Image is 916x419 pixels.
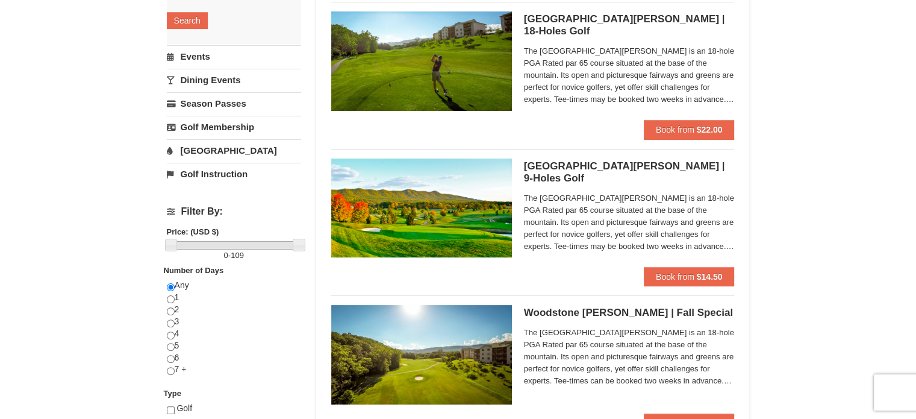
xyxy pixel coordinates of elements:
[167,116,301,138] a: Golf Membership
[524,13,735,37] h5: [GEOGRAPHIC_DATA][PERSON_NAME] | 18-Holes Golf
[697,125,723,134] strong: $22.00
[167,69,301,91] a: Dining Events
[656,125,694,134] span: Book from
[167,206,301,217] h4: Filter By:
[644,120,735,139] button: Book from $22.00
[331,159,512,257] img: 6619859-87-49ad91d4.jpg
[644,267,735,286] button: Book from $14.50
[231,251,244,260] span: 109
[164,266,224,275] strong: Number of Days
[167,12,208,29] button: Search
[224,251,228,260] span: 0
[167,163,301,185] a: Golf Instruction
[167,92,301,115] a: Season Passes
[164,389,181,398] strong: Type
[167,45,301,68] a: Events
[524,307,735,319] h5: Woodstone [PERSON_NAME] | Fall Special
[176,403,192,413] span: Golf
[524,160,735,184] h5: [GEOGRAPHIC_DATA][PERSON_NAME] | 9-Holes Golf
[524,327,735,387] span: The [GEOGRAPHIC_DATA][PERSON_NAME] is an 18-hole PGA Rated par 65 course situated at the base of ...
[167,227,219,236] strong: Price: (USD $)
[167,250,301,262] label: -
[524,45,735,106] span: The [GEOGRAPHIC_DATA][PERSON_NAME] is an 18-hole PGA Rated par 65 course situated at the base of ...
[697,272,723,282] strong: $14.50
[331,305,512,404] img: #5 @ Woodstone Meadows GC
[167,139,301,162] a: [GEOGRAPHIC_DATA]
[331,11,512,110] img: 6619859-85-1f84791f.jpg
[524,192,735,253] span: The [GEOGRAPHIC_DATA][PERSON_NAME] is an 18-hole PGA Rated par 65 course situated at the base of ...
[656,272,694,282] span: Book from
[167,280,301,388] div: Any 1 2 3 4 5 6 7 +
